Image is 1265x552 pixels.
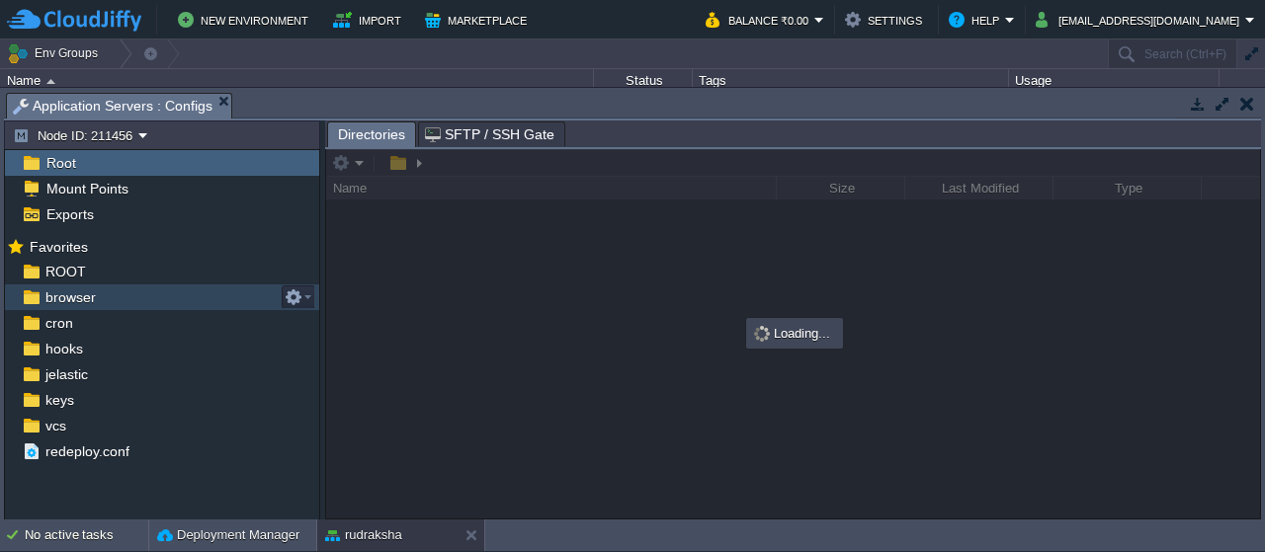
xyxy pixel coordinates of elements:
span: Favorites [26,238,91,256]
button: [EMAIL_ADDRESS][DOMAIN_NAME] [1036,8,1245,32]
button: Marketplace [425,8,533,32]
span: Application Servers : Configs [13,94,212,118]
a: ROOT [42,263,89,280]
a: hooks [42,340,86,357]
button: New Environment [178,8,314,32]
a: Root [42,154,79,172]
div: No active tasks [25,519,148,551]
div: Loading... [748,320,841,347]
div: Tags [694,69,1008,92]
div: Usage [1010,69,1219,92]
a: vcs [42,417,69,434]
div: Status [595,69,692,92]
button: Env Groups [7,39,105,67]
a: redeploy.conf [42,442,132,460]
span: SFTP / SSH Gate [425,122,554,146]
a: cron [42,314,76,332]
a: Exports [42,205,97,223]
img: CloudJiffy [7,8,141,33]
a: keys [42,391,77,409]
button: Balance ₹0.00 [706,8,814,32]
span: Directories [338,122,405,147]
button: Import [333,8,407,32]
button: Settings [845,8,928,32]
button: Help [949,8,1005,32]
button: Deployment Manager [157,525,299,545]
a: browser [42,288,99,306]
button: rudraksha [325,525,402,545]
a: Mount Points [42,180,131,197]
a: Favorites [26,239,91,255]
a: jelastic [42,365,91,383]
button: Node ID: 211456 [13,126,138,144]
img: AMDAwAAAACH5BAEAAAAALAAAAAABAAEAAAICRAEAOw== [46,79,55,84]
div: Name [2,69,593,92]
